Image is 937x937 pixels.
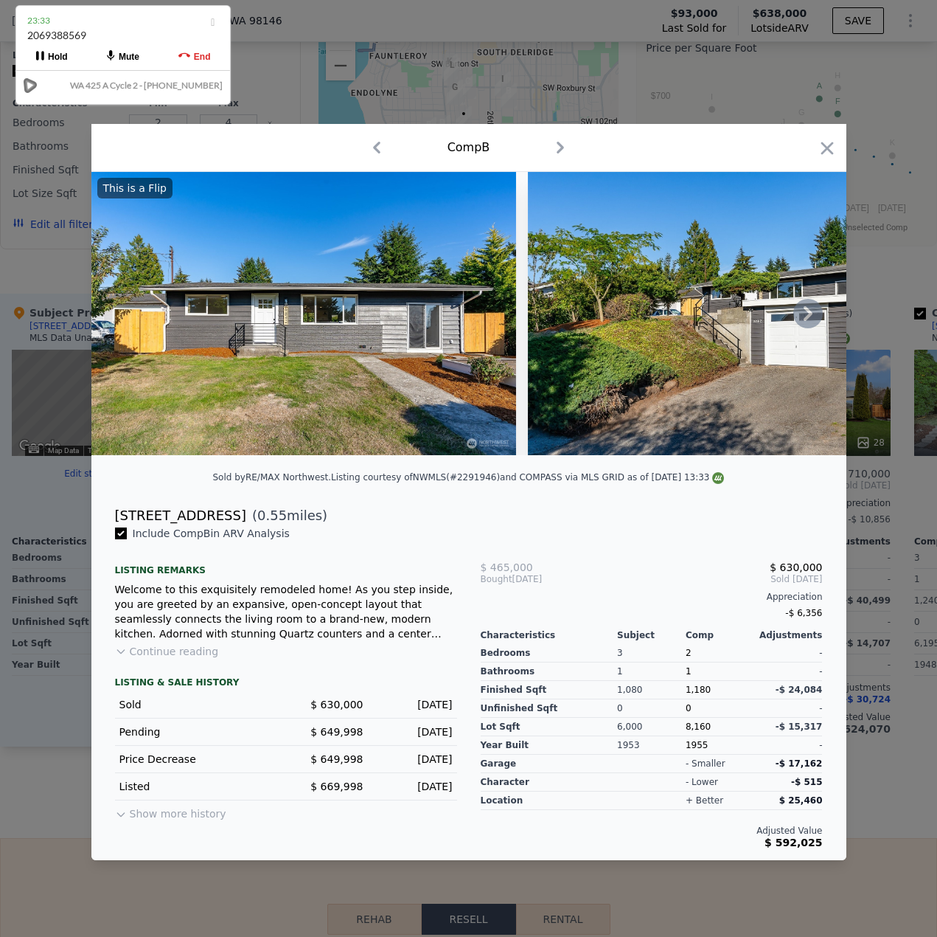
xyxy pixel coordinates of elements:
[97,178,173,198] div: This is a Flip
[331,472,724,483] div: Listing courtesy of NWMLS (#2291946) and COMPASS via MLS GRID as of [DATE] 13:33
[481,792,618,810] div: location
[791,777,823,787] span: -$ 515
[481,718,618,736] div: Lot Sqft
[115,553,457,576] div: Listing remarks
[779,795,823,806] span: $ 25,460
[594,573,822,585] span: Sold [DATE]
[310,726,363,738] span: $ 649,998
[481,573,595,585] div: [DATE]
[481,773,618,792] div: character
[686,648,692,658] span: 2
[481,825,823,837] div: Adjusted Value
[617,718,686,736] div: 6,000
[115,505,246,526] div: [STREET_ADDRESS]
[375,725,453,739] div: [DATE]
[776,758,823,769] span: -$ 17,162
[119,779,274,794] div: Listed
[686,722,711,732] span: 8,160
[310,781,363,792] span: $ 669,998
[617,736,686,755] div: 1953
[686,703,692,713] span: 0
[785,608,822,618] span: -$ 6,356
[127,528,296,539] span: Include Comp B in ARV Analysis
[686,663,754,681] div: 1
[375,752,453,767] div: [DATE]
[776,722,823,732] span: -$ 15,317
[481,736,618,755] div: Year Built
[481,755,618,773] div: garage
[481,573,512,585] span: Bought
[686,795,723,806] div: + better
[115,801,226,821] button: Show more history
[764,837,822,848] span: $ 592,025
[481,591,823,603] div: Appreciation
[481,663,618,681] div: Bathrooms
[246,505,327,526] span: ( miles)
[776,685,823,695] span: -$ 24,084
[754,699,823,718] div: -
[686,629,754,641] div: Comp
[115,677,457,691] div: LISTING & SALE HISTORY
[481,681,618,699] div: Finished Sqft
[617,629,686,641] div: Subject
[754,644,823,663] div: -
[481,644,618,663] div: Bedrooms
[617,681,686,699] div: 1,080
[754,663,823,681] div: -
[119,752,274,767] div: Price Decrease
[686,736,754,755] div: 1955
[481,629,618,641] div: Characteristics
[375,697,453,712] div: [DATE]
[712,472,724,484] img: NWMLS Logo
[686,685,711,695] span: 1,180
[754,629,823,641] div: Adjustments
[481,699,618,718] div: Unfinished Sqft
[310,699,363,710] span: $ 630,000
[686,776,718,788] div: - lower
[257,508,287,523] span: 0.55
[770,561,822,573] span: $ 630,000
[617,699,686,718] div: 0
[481,561,533,573] span: $ 465,000
[375,779,453,794] div: [DATE]
[119,725,274,739] div: Pending
[447,139,490,156] div: Comp B
[115,582,457,641] div: Welcome to this exquisitely remodeled home! As you step inside, you are greeted by an expansive, ...
[686,758,725,770] div: - smaller
[617,663,686,681] div: 1
[91,172,516,455] img: Property Img
[310,753,363,765] span: $ 649,998
[119,697,274,712] div: Sold
[617,644,686,663] div: 3
[213,472,332,483] div: Sold by RE/MAX Northwest .
[115,644,219,659] button: Continue reading
[754,736,823,755] div: -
